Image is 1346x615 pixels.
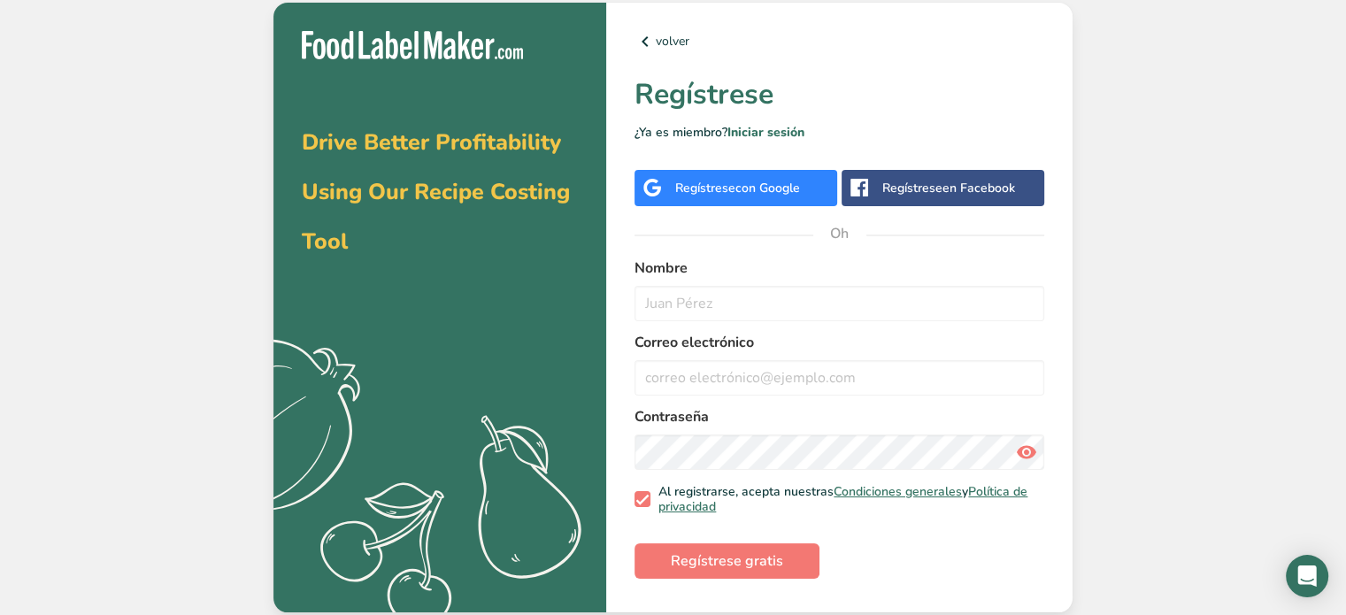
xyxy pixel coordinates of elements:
[882,180,942,196] font: Regístrese
[658,483,834,500] font: Al registrarse, acepta nuestras
[671,551,783,571] font: Regístrese gratis
[962,483,968,500] font: y
[635,333,754,352] font: Correo electrónico
[658,483,1027,516] a: Política de privacidad
[1286,555,1328,597] div: Abrir Intercom Messenger
[830,224,849,243] font: Oh
[635,543,819,579] button: Regístrese gratis
[834,483,962,500] a: Condiciones generales
[302,127,570,257] span: Drive Better Profitability Using Our Recipe Costing Tool
[635,75,773,113] font: Regístrese
[635,31,1044,52] a: volver
[635,407,709,427] font: Contraseña
[635,124,727,141] font: ¿Ya es miembro?
[942,180,1015,196] font: en Facebook
[656,33,689,50] font: volver
[635,286,1044,321] input: Juan Pérez
[735,180,800,196] font: con Google
[302,31,523,60] img: Fabricante de etiquetas para alimentos
[635,258,688,278] font: Nombre
[635,360,1044,396] input: correo electrónico@ejemplo.com
[727,124,804,141] a: Iniciar sesión
[675,180,735,196] font: Regístrese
